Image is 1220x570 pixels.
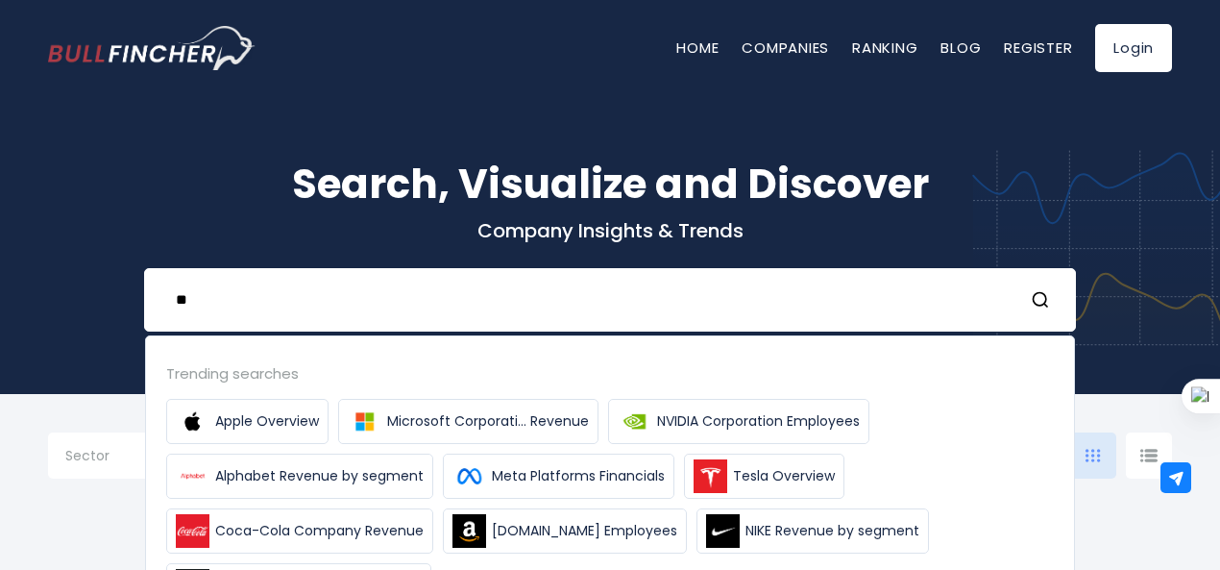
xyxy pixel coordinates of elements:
button: Search [1031,287,1056,312]
a: Ranking [852,37,917,58]
span: Tesla Overview [733,466,835,486]
a: NIKE Revenue by segment [696,508,929,554]
a: Home [676,37,719,58]
a: NVIDIA Corporation Employees [608,399,869,444]
a: [DOMAIN_NAME] Employees [443,508,687,554]
a: Alphabet Revenue by segment [166,454,433,499]
a: Companies [742,37,829,58]
h1: Search, Visualize and Discover [48,154,1172,214]
span: NIKE Revenue by segment [745,521,919,541]
a: Register [1004,37,1072,58]
span: Coca-Cola Company Revenue [215,521,424,541]
span: Sector [65,447,110,464]
a: Microsoft Corporati... Revenue [338,399,598,444]
a: Login [1095,24,1172,72]
img: icon-comp-list-view.svg [1140,449,1158,462]
span: Microsoft Corporati... Revenue [387,411,589,432]
span: [DOMAIN_NAME] Employees [492,521,677,541]
span: Alphabet Revenue by segment [215,466,424,486]
img: Bullfincher logo [48,26,256,70]
a: Apple Overview [166,399,329,444]
span: Meta Platforms Financials [492,466,665,486]
span: NVIDIA Corporation Employees [657,411,860,432]
a: Blog [940,37,981,58]
a: Meta Platforms Financials [443,454,674,499]
span: Apple Overview [215,411,319,432]
a: Coca-Cola Company Revenue [166,508,433,554]
a: Tesla Overview [684,454,844,499]
img: icon-comp-grid.svg [1086,449,1101,462]
p: Company Insights & Trends [48,218,1172,243]
div: Trending searches [166,362,1054,384]
input: Selection [65,440,188,475]
a: Go to homepage [48,26,255,70]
